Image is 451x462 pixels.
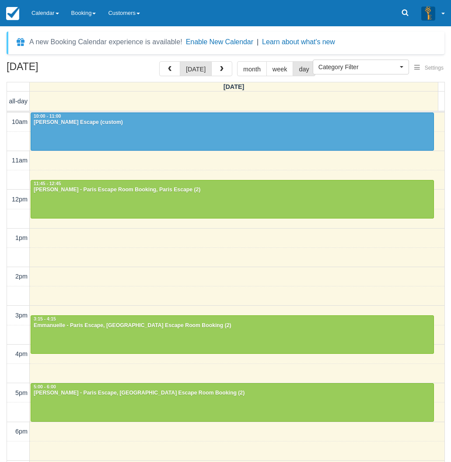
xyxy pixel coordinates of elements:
[6,7,19,20] img: checkfront-main-nav-mini-logo.png
[31,315,434,354] a: 3:15 - 4:15Emmanuelle - Paris Escape, [GEOGRAPHIC_DATA] Escape Room Booking (2)
[29,37,182,47] div: A new Booking Calendar experience is available!
[34,181,61,186] span: 11:45 - 12:45
[9,98,28,105] span: all-day
[34,384,56,389] span: 5:00 - 6:00
[15,273,28,280] span: 2pm
[12,118,28,125] span: 10am
[31,113,434,151] a: 10:00 - 11:00[PERSON_NAME] Escape (custom)
[293,61,315,76] button: day
[262,38,335,46] a: Learn about what's new
[31,180,434,219] a: 11:45 - 12:45[PERSON_NAME] - Paris Escape Room Booking, Paris Escape (2)
[34,114,61,119] span: 10:00 - 11:00
[313,60,409,74] button: Category Filter
[33,390,431,397] div: [PERSON_NAME] - Paris Escape, [GEOGRAPHIC_DATA] Escape Room Booking (2)
[12,157,28,164] span: 11am
[224,83,245,90] span: [DATE]
[33,187,431,194] div: [PERSON_NAME] - Paris Escape Room Booking, Paris Escape (2)
[15,350,28,357] span: 4pm
[180,61,212,76] button: [DATE]
[7,61,117,78] h2: [DATE]
[33,322,431,329] div: Emmanuelle - Paris Escape, [GEOGRAPHIC_DATA] Escape Room Booking (2)
[15,312,28,319] span: 3pm
[257,38,259,46] span: |
[425,65,444,71] span: Settings
[12,196,28,203] span: 12pm
[15,234,28,241] span: 1pm
[186,38,253,46] button: Enable New Calendar
[15,389,28,396] span: 5pm
[15,428,28,435] span: 6pm
[34,317,56,321] span: 3:15 - 4:15
[266,61,294,76] button: week
[318,63,398,71] span: Category Filter
[31,383,434,422] a: 5:00 - 6:00[PERSON_NAME] - Paris Escape, [GEOGRAPHIC_DATA] Escape Room Booking (2)
[409,62,449,74] button: Settings
[237,61,267,76] button: month
[421,6,435,20] img: A3
[33,119,431,126] div: [PERSON_NAME] Escape (custom)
